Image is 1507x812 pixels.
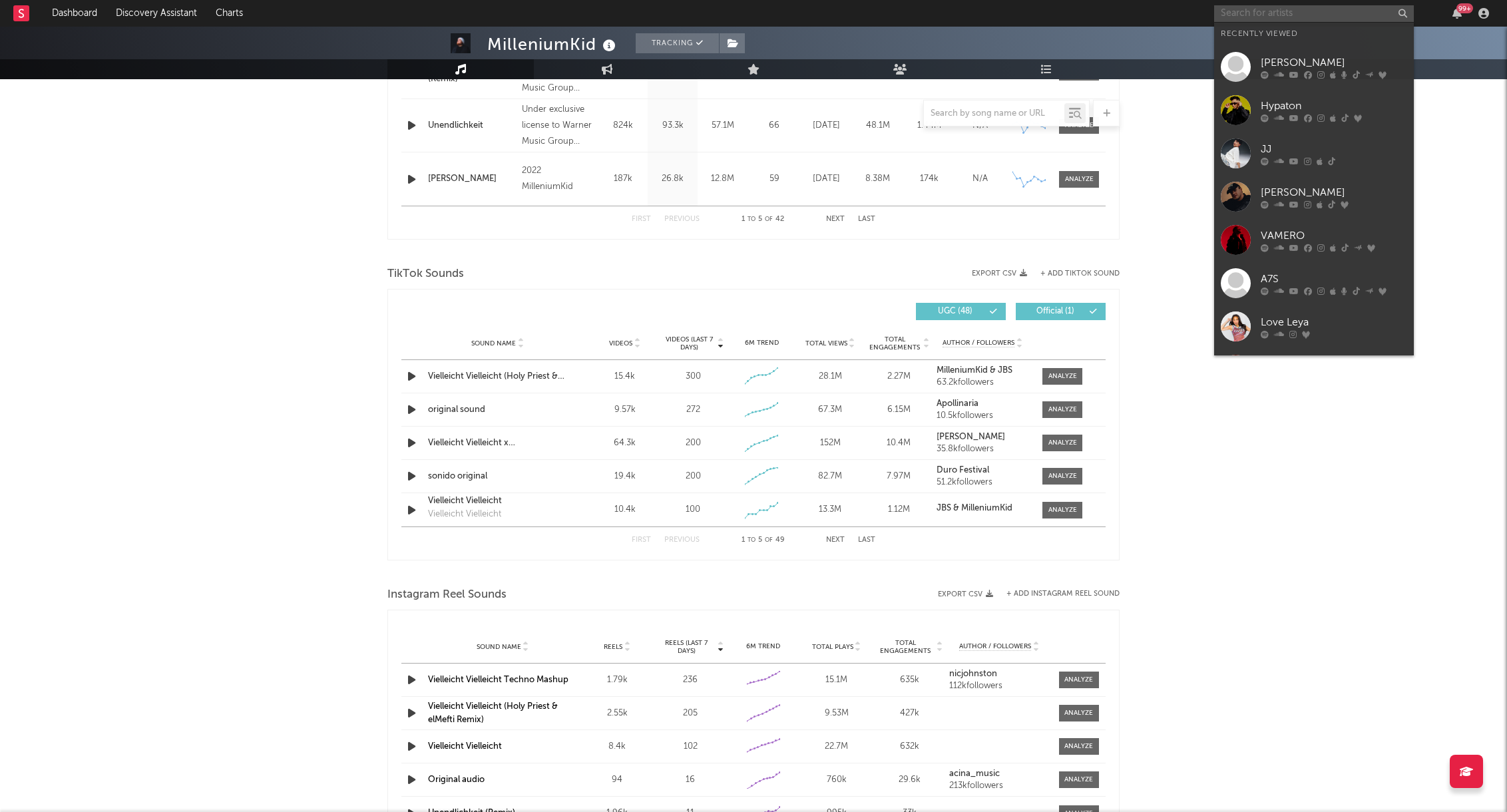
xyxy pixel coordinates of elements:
button: Export CSV [972,270,1027,278]
div: 427k [877,707,943,720]
div: 2022 MilleniumKid [522,163,594,195]
a: [PERSON_NAME] [1214,175,1414,218]
span: Total Engagements [868,335,922,351]
span: UGC ( 48 ) [925,307,986,315]
div: 67.3M [799,403,861,417]
div: 272 [686,403,700,417]
div: 760k [803,773,870,787]
div: 6.15M [868,403,930,417]
input: Search by song name or URL [924,108,1064,119]
div: 1.12M [868,503,930,516]
strong: [PERSON_NAME] [937,433,1005,441]
div: 99 + [1456,3,1473,13]
div: 29.6k [877,773,943,787]
div: 102 [657,740,724,753]
div: 64.3k [594,437,656,450]
span: Reels [604,643,622,651]
button: UGC(48) [916,303,1006,320]
strong: MilleniumKid & JBS [937,366,1012,375]
span: Reels (last 7 days) [657,639,716,655]
a: [PERSON_NAME] [1214,45,1414,89]
div: 205 [657,707,724,720]
div: 200 [686,470,701,483]
div: 26.8k [651,172,694,186]
button: Last [858,216,875,223]
span: to [748,216,755,222]
button: Tracking [636,33,719,53]
span: Author / Followers [959,642,1031,651]
a: Duro Festival [937,466,1029,475]
span: of [765,537,773,543]
a: A7S [1214,262,1414,305]
div: [PERSON_NAME] [1261,55,1407,71]
div: [PERSON_NAME] [428,172,515,186]
div: 6M Trend [730,642,797,652]
div: 10.4k [594,503,656,516]
div: N/A [958,172,1002,186]
div: 63.2k followers [937,378,1029,387]
button: 99+ [1452,8,1462,19]
div: Love Leya [1261,314,1407,330]
button: Official(1) [1016,303,1106,320]
span: Sound Name [477,643,521,651]
div: 94 [584,773,650,787]
strong: JBS & MilleniumKid [937,504,1012,512]
div: JJ [1261,141,1407,157]
div: [PERSON_NAME] [1261,184,1407,200]
a: MilleniumKid & JBS [937,366,1029,375]
a: sonido original [428,470,567,483]
div: 635k [877,674,943,687]
a: Original audio [428,775,485,784]
button: + Add TikTok Sound [1027,270,1120,278]
a: Vielleicht Vielleicht Techno Mashup [428,676,568,684]
div: 19.4k [594,470,656,483]
div: 187k [601,172,644,186]
button: Previous [664,216,700,223]
div: 100 [686,503,700,516]
div: A7S [1261,271,1407,287]
a: original sound [428,403,567,417]
button: + Add Instagram Reel Sound [1006,590,1120,598]
button: Previous [664,536,700,544]
strong: nicjohnston [949,670,997,678]
span: Sound Name [471,339,516,347]
a: nicjohnston [949,670,1049,679]
div: 2.55k [584,707,650,720]
div: Vielleicht Vielleicht [428,508,501,521]
strong: Duro Festival [937,466,989,475]
button: Export CSV [938,590,993,598]
strong: Apollinaria [937,399,978,408]
div: 15.4k [594,370,656,383]
div: 13.3M [799,503,861,516]
a: Love Leya [1214,305,1414,348]
div: 7.97M [868,470,930,483]
span: Instagram Reel Sounds [387,587,507,603]
div: 236 [657,674,724,687]
button: Next [826,536,845,544]
div: 300 [686,370,701,383]
a: JJ [1214,132,1414,175]
div: VAMERO [1261,228,1407,244]
a: Hypaton [1214,89,1414,132]
a: VAMERO [1214,218,1414,262]
div: 82.7M [799,470,861,483]
input: Search for artists [1214,5,1414,22]
span: Author / Followers [943,339,1014,347]
button: Last [858,536,875,544]
span: Total Engagements [877,639,935,655]
div: 10.5k followers [937,411,1029,421]
span: Videos (last 7 days) [662,335,716,351]
button: Next [826,216,845,223]
a: Vielleicht Vielleicht [428,495,567,508]
div: 112k followers [949,682,1049,691]
div: Hypaton [1261,98,1407,114]
span: TikTok Sounds [387,266,464,282]
a: Vielleicht Vielleicht x [PERSON_NAME] Remix [428,437,567,450]
div: 15.1M [803,674,870,687]
a: Apollinaria [937,399,1029,409]
div: 35.8k followers [937,445,1029,454]
a: Vielleicht Vielleicht (Holy Priest & elMefti Remix) [428,370,567,383]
